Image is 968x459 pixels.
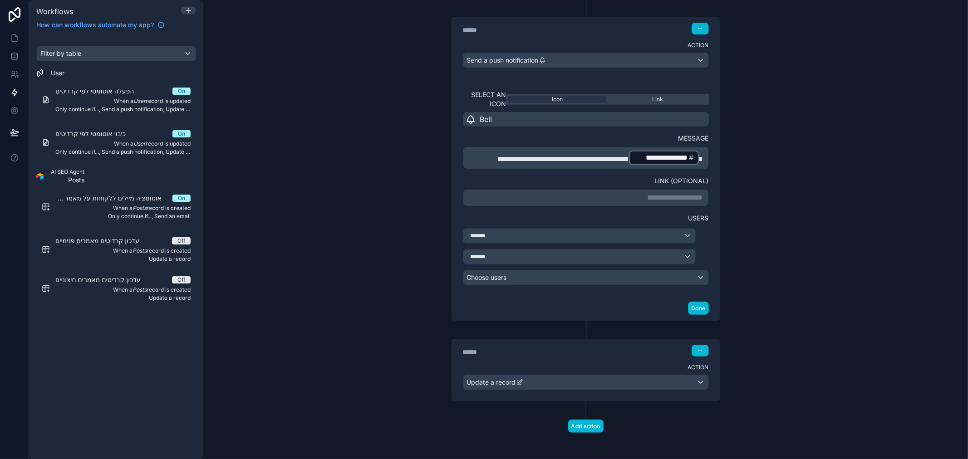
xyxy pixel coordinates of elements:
span: Link [652,96,663,103]
button: Update a record [463,375,709,390]
span: Icon [552,96,563,103]
label: Link (optional) [463,176,709,186]
span: Send a push notification [467,56,539,65]
label: Select an icon [463,90,506,108]
button: Add action [568,420,604,433]
button: Send a push notification [463,53,709,68]
span: Bell [480,114,492,125]
button: Choose users [463,270,709,285]
div: Choose users [463,270,708,285]
label: Users [463,214,709,223]
label: Action [463,42,709,49]
span: Update a record [467,378,516,387]
button: Done [688,302,708,315]
span: How can workflows automate my app? [36,20,154,29]
a: How can workflows automate my app? [33,20,168,29]
label: Action [463,364,709,371]
label: Message [463,134,709,143]
span: Workflows [36,7,73,16]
